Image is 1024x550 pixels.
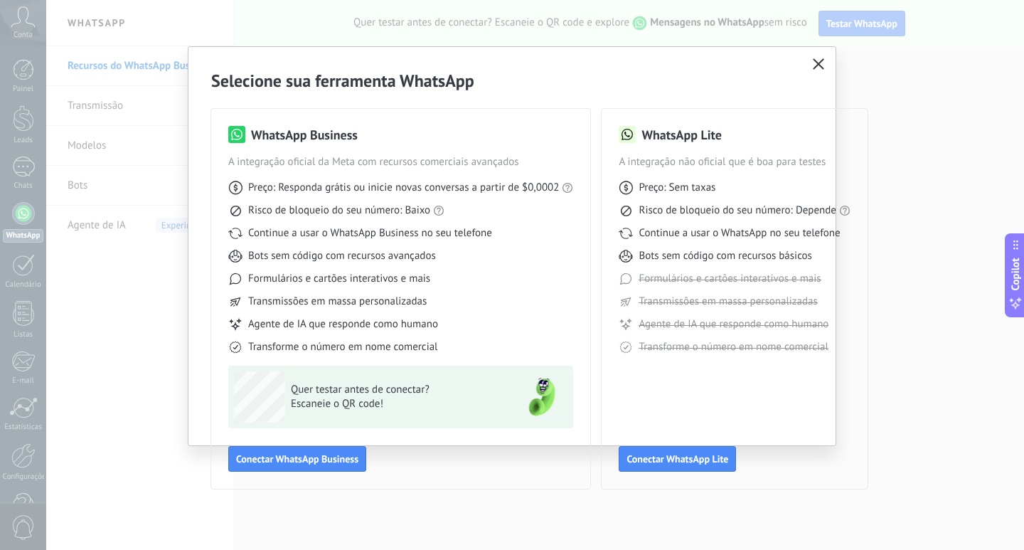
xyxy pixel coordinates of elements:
span: A integração oficial da Meta com recursos comerciais avançados [228,155,573,169]
span: Conectar WhatsApp Business [236,454,358,464]
span: Preço: Responda grátis ou inicie novas conversas a partir de $0,0002 [248,181,559,195]
h3: WhatsApp Lite [641,126,721,144]
span: Bots sem código com recursos básicos [639,249,811,263]
span: Transmissões em massa personalizadas [639,295,817,309]
span: Escaneie o QR code! [291,397,498,411]
span: Transmissões em massa personalizadas [248,295,427,309]
h3: WhatsApp Business [251,126,358,144]
span: Continue a usar o WhatsApp no seu telefone [639,226,840,240]
span: Quer testar antes de conectar? [291,383,498,397]
span: Formulários e cartões interativos e mais [248,272,430,286]
span: Risco de bloqueio do seu número: Baixo [248,203,430,218]
h2: Selecione sua ferramenta WhatsApp [211,70,813,92]
span: Preço: Sem taxas [639,181,715,195]
span: Transforme o número em nome comercial [639,340,828,354]
button: Conectar WhatsApp Lite [619,446,736,472]
span: Transforme o número em nome comercial [248,340,437,354]
span: Formulários e cartões interativos e mais [639,272,821,286]
span: Bots sem código com recursos avançados [248,249,436,263]
span: Conectar WhatsApp Lite [626,454,728,464]
span: Agente de IA que responde como humano [639,317,828,332]
button: Conectar WhatsApp Business [228,446,366,472]
span: Agente de IA que responde como humano [248,317,438,332]
span: Risco de bloqueio do seu número: Depende [639,203,836,218]
span: Continue a usar o WhatsApp Business no seu telefone [248,226,492,240]
span: Copilot [1008,258,1023,290]
img: green-phone.png [516,371,567,423]
span: A integração não oficial que é boa para testes [619,155,850,169]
